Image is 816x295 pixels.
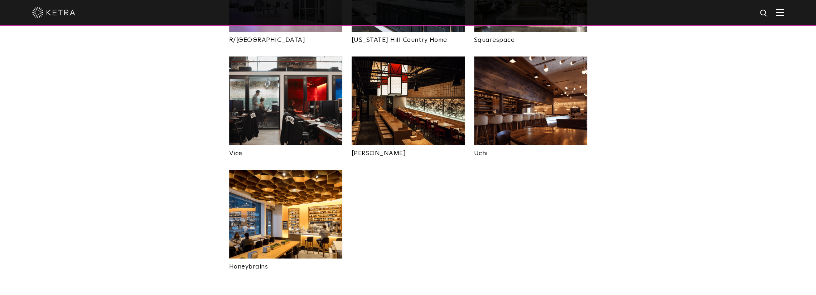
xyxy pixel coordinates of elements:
[229,259,342,270] a: Honeybrains
[229,145,342,157] a: Vice
[229,32,342,43] a: R/[GEOGRAPHIC_DATA]
[352,32,465,43] a: [US_STATE] Hill Country Home
[474,56,587,145] img: New-Project-Page-hero-(3x)_0001_UCHI_SPACE_EDITED-29
[759,9,768,18] img: search icon
[229,170,342,259] img: New-Project-Page-hero-(3x)_0011_MB20170116_Honeybrains_IMG_3980
[352,145,465,157] a: [PERSON_NAME]
[474,32,587,43] a: Squarespace
[352,56,465,145] img: New-Project-Page-hero-(3x)_0007_RAMEN_TATSU_YA_KETRA-13
[229,56,342,145] img: New-Project-Page-hero-(3x)_0025_2016_LumenArch_Vice0339
[776,9,784,16] img: Hamburger%20Nav.svg
[474,145,587,157] a: Uchi
[32,7,75,18] img: ketra-logo-2019-white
